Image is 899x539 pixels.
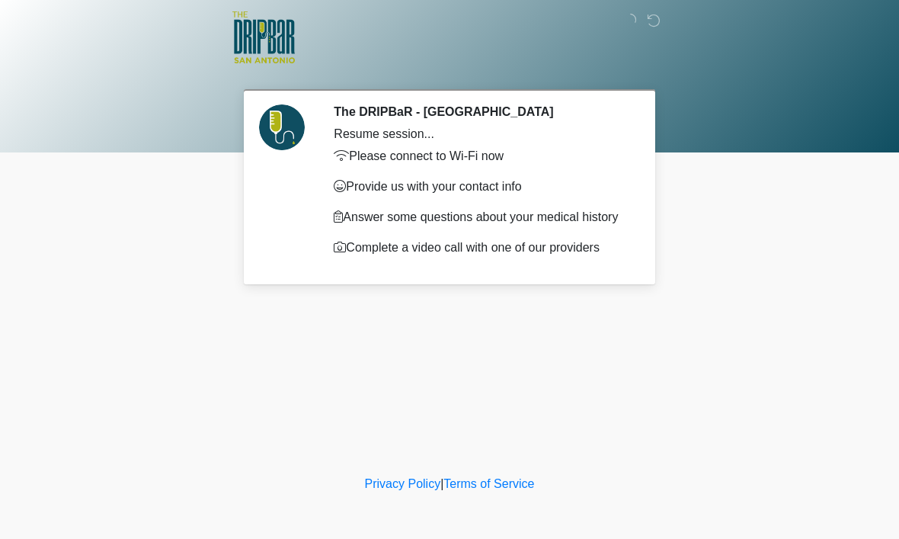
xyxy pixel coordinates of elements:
[334,178,629,196] p: Provide us with your contact info
[334,208,629,226] p: Answer some questions about your medical history
[365,477,441,490] a: Privacy Policy
[334,147,629,165] p: Please connect to Wi-Fi now
[334,239,629,257] p: Complete a video call with one of our providers
[440,477,443,490] a: |
[232,11,295,65] img: The DRIPBaR - San Antonio Fossil Creek Logo
[334,125,629,143] div: Resume session...
[334,104,629,119] h2: The DRIPBaR - [GEOGRAPHIC_DATA]
[259,104,305,150] img: Agent Avatar
[443,477,534,490] a: Terms of Service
